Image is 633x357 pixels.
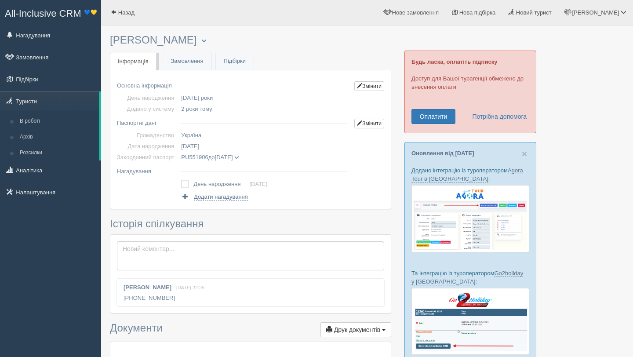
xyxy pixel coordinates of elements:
[411,58,497,65] b: Будь ласка, оплатіть підписку
[110,218,391,229] h3: Історія спілкування
[117,163,178,177] td: Нагадування
[110,34,391,46] h3: [PERSON_NAME]
[110,322,391,337] h3: Документи
[411,109,455,124] a: Оплатити
[404,51,536,133] div: Доступ для Вашої турагенції обмежено до внесення оплати
[84,9,97,15] sup: 💙💛
[193,178,249,190] td: День народження
[178,130,351,141] td: Україна
[466,109,527,124] a: Потрібна допомога
[16,145,99,161] a: Розсилки
[117,114,178,130] td: Паспортні дані
[181,154,239,160] span: до
[411,150,474,157] a: Оновлення від [DATE]
[0,0,101,25] a: All-Inclusive CRM 💙💛
[117,141,178,152] td: Дата народження
[194,193,248,200] span: Додати нагадування
[392,9,439,16] span: Нове замовлення
[215,154,233,160] span: [DATE]
[117,130,178,141] td: Громадянство
[163,52,211,70] a: Замовлення
[5,8,81,19] span: All-Inclusive CRM
[516,9,552,16] span: Новий турист
[117,152,178,163] td: Закордонний паспорт
[334,326,380,333] span: Друк документів
[117,103,178,114] td: Додано у систему
[354,119,384,128] a: Змінити
[118,9,135,16] span: Назад
[181,143,199,149] span: [DATE]
[110,53,156,71] a: Інформація
[249,181,267,187] a: [DATE]
[522,149,527,159] span: ×
[181,106,212,112] span: 2 роки тому
[16,113,99,129] a: В роботі
[117,77,178,92] td: Основна інформація
[354,81,384,91] a: Змінити
[181,193,247,201] a: Додати нагадування
[411,167,523,182] a: Agora Tour в [GEOGRAPHIC_DATA]
[216,52,254,70] a: Підбірки
[522,149,527,158] button: Close
[320,322,391,337] button: Друк документів
[411,269,529,286] p: Та інтеграцію із туроператором :
[411,288,529,354] img: go2holiday-bookings-crm-for-travel-agency.png
[411,166,529,183] p: Додано інтеграцію із туроператором :
[118,58,149,65] span: Інформація
[117,92,178,103] td: День народження
[572,9,619,16] span: [PERSON_NAME]
[459,9,496,16] span: Нова підбірка
[411,185,529,252] img: agora-tour-%D0%B7%D0%B0%D1%8F%D0%B2%D0%BA%D0%B8-%D1%81%D1%80%D0%BC-%D0%B4%D0%BB%D1%8F-%D1%82%D1%8...
[176,285,204,290] span: [DATE] 22:25
[181,154,208,160] span: PU551906
[178,92,351,103] td: [DATE] роки
[124,284,171,291] b: [PERSON_NAME]
[117,279,384,306] div: [PHONE_NUMBER]
[16,129,99,145] a: Архів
